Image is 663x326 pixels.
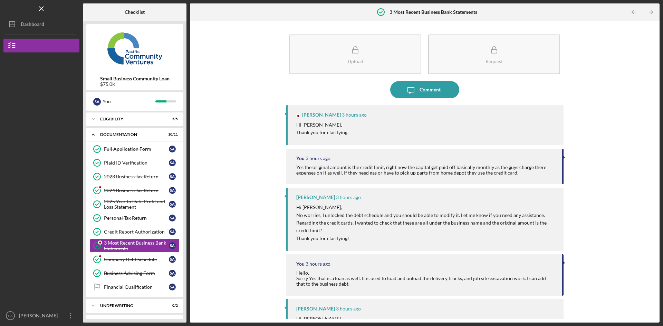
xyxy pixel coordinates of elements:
[3,309,79,323] button: SA[PERSON_NAME]
[93,98,101,106] div: S A
[169,159,176,166] div: S A
[100,81,170,87] div: $75.0K
[169,215,176,221] div: S A
[420,81,441,98] div: Comment
[104,229,169,235] div: Credit Report Authorization
[169,201,176,208] div: S A
[90,197,180,211] a: 2025 Year to Date Profit and Loss StatementSA
[296,219,557,235] p: Regarding the credit cards, I wanted to check that these are all under the business name and the ...
[296,315,369,323] p: Hi [PERSON_NAME],
[165,117,178,121] div: 5 / 5
[104,257,169,262] div: Company Debt Schedule
[296,306,335,312] div: [PERSON_NAME]
[390,9,477,15] b: 3 Most Recent Business Bank Statements
[169,187,176,194] div: S A
[104,160,169,166] div: Plaid ID Verification
[169,242,176,249] div: S A
[104,284,169,290] div: Financial Qualification
[21,17,44,33] div: Dashboard
[296,211,557,219] p: No worries, I unlocked the debt schedule and you should be able to modify it. Let me know if you ...
[104,215,169,221] div: Personal Tax Return
[165,132,178,137] div: 10 / 11
[169,256,176,263] div: S A
[296,235,557,242] p: Thank you for clarifying!
[90,239,180,253] a: 3 Most Recent Business Bank StatementsSA
[100,117,161,121] div: Eligibility
[169,173,176,180] div: S A
[90,280,180,294] a: Financial QualificationSA
[100,304,161,308] div: Underwriting
[169,228,176,235] div: S A
[296,165,555,176] div: Yes the original amount is the credit limit, right now the capital get paid off basically monthly...
[486,59,503,64] div: Request
[296,121,348,129] p: Hi [PERSON_NAME],
[90,184,180,197] a: 2024 Business Tax ReturnSA
[296,129,348,136] p: Thank you for clarifying.
[165,304,178,308] div: 0 / 2
[3,17,79,31] button: Dashboard
[336,195,361,200] time: 2025-09-11 23:13
[104,188,169,193] div: 2024 Business Tax Return
[100,76,170,81] b: Small Business Community Loan
[296,270,555,287] div: Hello, Sorry Yes that is a loan as well. It is used to load and unload the delivery trucks, and j...
[348,59,363,64] div: Upload
[342,112,367,118] time: 2025-09-11 23:22
[90,170,180,184] a: 2023 Business Tax ReturnSA
[104,146,169,152] div: Full Application Form
[306,261,330,267] time: 2025-09-11 23:10
[428,34,560,74] button: Request
[100,132,161,137] div: Documentation
[104,174,169,179] div: 2023 Business Tax Return
[104,199,169,210] div: 2025 Year to Date Profit and Loss Statement
[90,225,180,239] a: Credit Report AuthorizationSA
[296,156,305,161] div: You
[169,284,176,290] div: S A
[104,270,169,276] div: Business Advising Form
[90,156,180,170] a: Plaid ID VerificationSA
[296,261,305,267] div: You
[289,34,421,74] button: Upload
[390,81,459,98] button: Comment
[17,309,62,324] div: [PERSON_NAME]
[86,28,183,69] img: Product logo
[125,9,145,15] b: Checklist
[296,195,335,200] div: [PERSON_NAME]
[103,96,155,107] div: You
[90,266,180,280] a: Business Advising FormSA
[90,142,180,156] a: Full Application FormSA
[296,204,557,211] p: Hi [PERSON_NAME],
[104,240,169,251] div: 3 Most Recent Business Bank Statements
[90,211,180,225] a: Personal Tax ReturnSA
[336,306,361,312] time: 2025-09-11 23:06
[169,270,176,277] div: S A
[306,156,330,161] time: 2025-09-11 23:15
[169,146,176,152] div: S A
[90,253,180,266] a: Company Debt ScheduleSA
[8,314,13,318] text: SA
[302,112,341,118] div: [PERSON_NAME]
